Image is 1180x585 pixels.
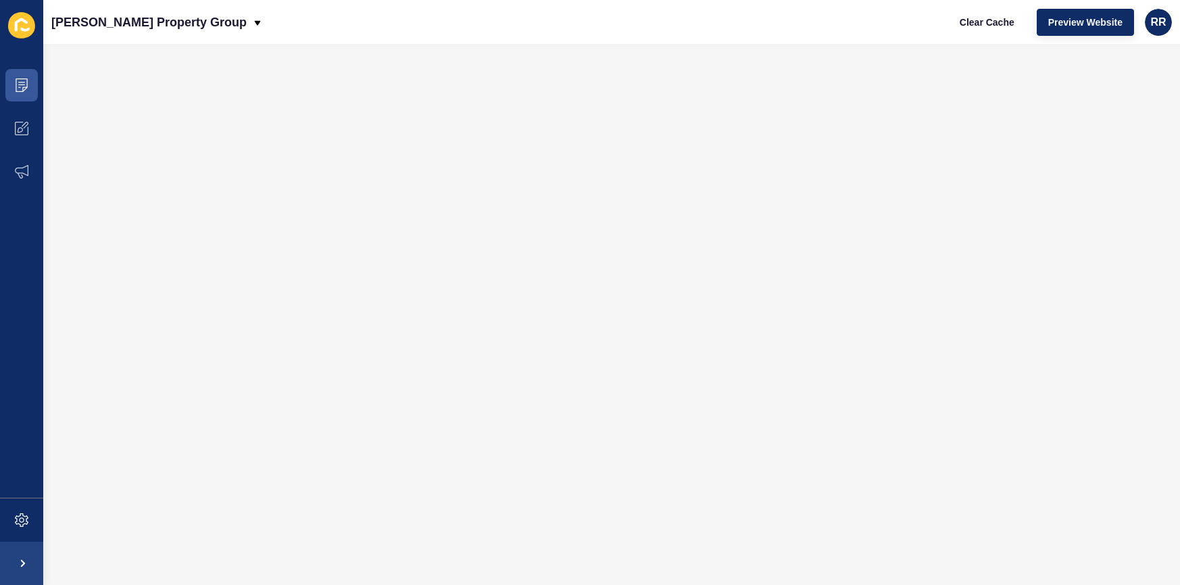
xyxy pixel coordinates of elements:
button: Clear Cache [948,9,1026,36]
p: [PERSON_NAME] Property Group [51,5,247,39]
span: Preview Website [1048,16,1123,29]
button: Preview Website [1037,9,1134,36]
span: Clear Cache [960,16,1014,29]
span: RR [1150,16,1166,29]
